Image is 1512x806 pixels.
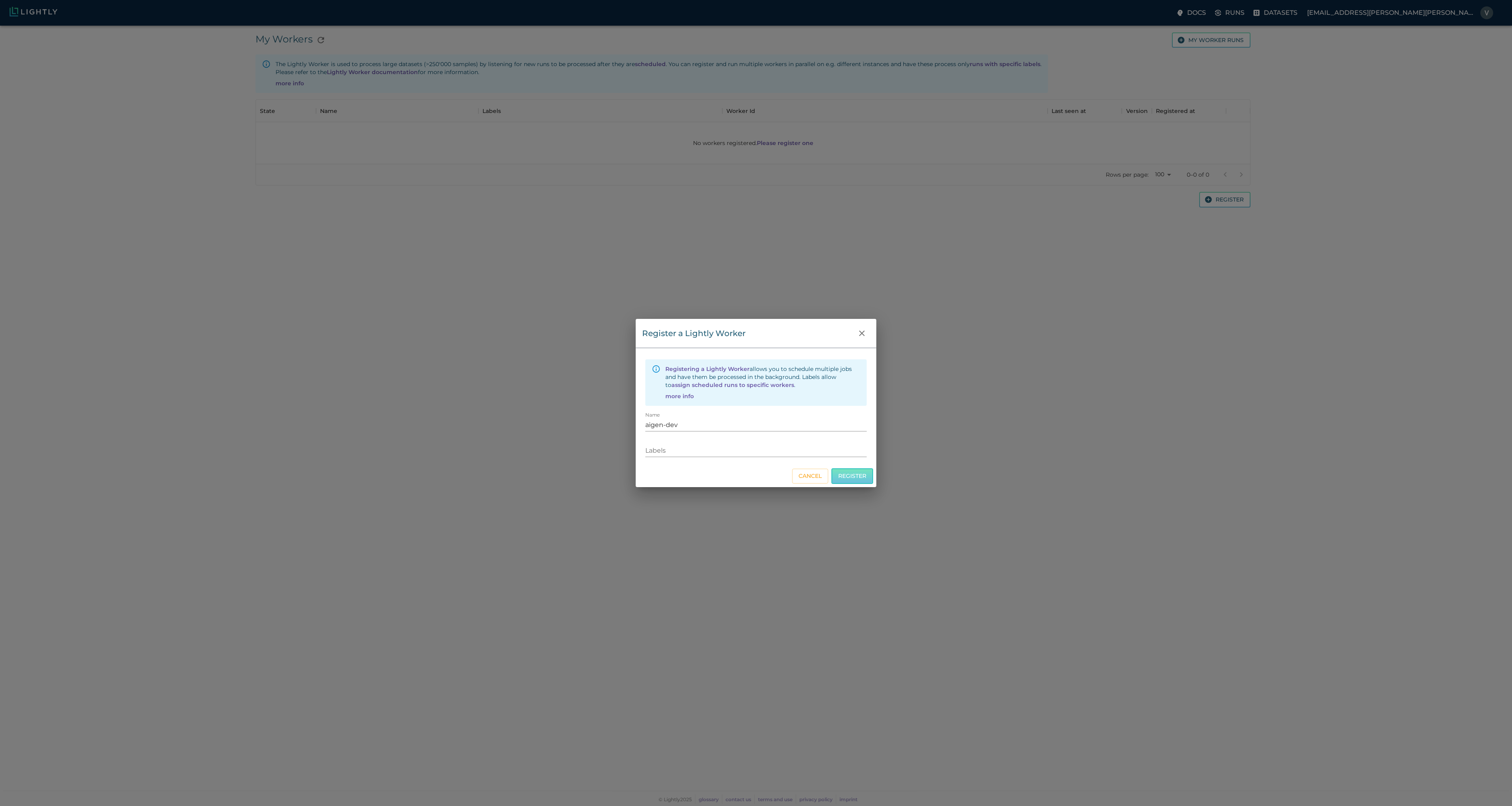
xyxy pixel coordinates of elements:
[665,365,860,389] div: allows you to schedule multiple jobs and have them be processed in the background. Labels allow to .
[642,327,746,340] div: Register a Lightly Worker
[645,412,660,419] label: Name
[665,365,750,373] a: Registering a Lightly Worker
[792,469,828,484] button: Cancel
[854,325,870,341] button: close
[671,381,794,389] a: assign scheduled runs to specific workers
[831,468,873,484] button: Register
[665,393,694,400] a: more info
